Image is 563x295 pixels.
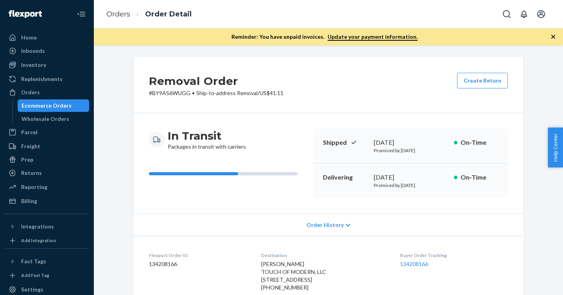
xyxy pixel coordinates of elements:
h3: In Transit [168,129,246,143]
div: Orders [21,88,40,96]
p: On-Time [461,173,498,182]
a: Replenishments [5,73,89,85]
div: Prep [21,156,33,164]
dd: 134208166 [149,260,249,268]
ol: breadcrumbs [100,3,198,26]
img: Flexport logo [9,10,42,18]
dt: Flexport Order ID [149,252,249,259]
div: Home [21,34,37,41]
div: Settings [21,286,43,293]
button: Fast Tags [5,255,89,268]
div: Ecommerce Orders [22,102,72,110]
div: Reporting [21,183,47,191]
div: Inventory [21,61,46,69]
a: Prep [5,153,89,166]
a: Order Detail [145,10,192,18]
div: Wholesale Orders [22,115,69,123]
div: Inbounds [21,47,45,55]
a: Returns [5,167,89,179]
p: # BY9AS6WUGG / US$41.11 [149,89,283,97]
div: Add Fast Tag [21,272,49,279]
div: Billing [21,197,37,205]
h2: Removal Order [149,73,283,89]
a: Reporting [5,181,89,193]
button: Close Navigation [74,6,89,22]
a: 134208166 [400,261,428,267]
span: • [192,90,195,96]
dt: Destination [261,252,387,259]
div: [DATE] [374,173,448,182]
a: Orders [5,86,89,99]
div: Add Integration [21,237,56,244]
dt: Buyer Order Tracking [400,252,508,259]
a: Orders [106,10,130,18]
a: Inbounds [5,45,89,57]
p: Promised by [DATE] [374,147,448,154]
button: Create Return [457,73,508,88]
a: Ecommerce Orders [18,99,90,112]
a: Freight [5,140,89,153]
a: Parcel [5,126,89,139]
div: Returns [21,169,42,177]
p: On-Time [461,138,498,147]
p: Promised by [DATE] [374,182,448,189]
p: Reminder: You have unpaid invoices. [231,33,418,41]
div: [PHONE_NUMBER] [261,284,387,291]
span: Ship-to-address Removal [196,90,258,96]
a: Update your payment information. [328,33,418,41]
div: Packages in transit with carriers [168,129,246,151]
span: [PERSON_NAME] TOUCH OF MODERN, LLC [STREET_ADDRESS] [261,261,326,283]
button: Open account menu [533,6,549,22]
button: Help Center [548,128,563,167]
p: Shipped [323,138,368,147]
div: Integrations [21,223,54,230]
div: Fast Tags [21,257,46,265]
button: Open Search Box [499,6,515,22]
a: Add Integration [5,236,89,245]
div: Parcel [21,128,38,136]
a: Wholesale Orders [18,113,90,125]
button: Integrations [5,220,89,233]
div: Replenishments [21,75,63,83]
span: Order History [307,221,344,229]
div: Freight [21,142,40,150]
button: Open notifications [516,6,532,22]
a: Home [5,31,89,44]
a: Inventory [5,59,89,71]
a: Add Fast Tag [5,271,89,280]
p: Delivering [323,173,368,182]
a: Billing [5,195,89,207]
div: [DATE] [374,138,448,147]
